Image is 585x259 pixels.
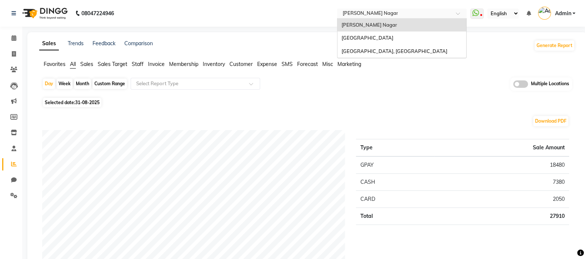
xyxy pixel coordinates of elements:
[322,61,333,67] span: Misc
[434,156,569,174] td: 18480
[43,79,55,89] div: Day
[39,37,59,50] a: Sales
[80,61,93,67] span: Sales
[148,61,165,67] span: Invoice
[44,61,65,67] span: Favorites
[75,100,100,105] span: 31-08-2025
[341,22,397,28] span: [PERSON_NAME] Nagar
[93,79,127,89] div: Custom Range
[70,61,76,67] span: All
[533,116,568,126] button: Download PDF
[297,61,318,67] span: Forecast
[356,173,434,190] td: CASH
[337,61,361,67] span: Marketing
[356,156,434,174] td: GPAY
[282,61,293,67] span: SMS
[124,40,153,47] a: Comparison
[434,207,569,225] td: 27910
[132,61,144,67] span: Staff
[19,3,70,24] img: logo
[531,80,569,88] span: Multiple Locations
[68,40,84,47] a: Trends
[93,40,115,47] a: Feedback
[356,139,434,156] th: Type
[538,7,551,20] img: Admin
[337,18,467,59] ng-dropdown-panel: Options list
[43,98,101,107] span: Selected date:
[555,10,571,17] span: Admin
[434,190,569,207] td: 2050
[203,61,225,67] span: Inventory
[434,173,569,190] td: 7380
[57,79,73,89] div: Week
[169,61,198,67] span: Membership
[98,61,127,67] span: Sales Target
[341,35,393,41] span: [GEOGRAPHIC_DATA]
[535,40,574,51] button: Generate Report
[341,48,447,54] span: [GEOGRAPHIC_DATA], [GEOGRAPHIC_DATA]
[434,139,569,156] th: Sale Amount
[356,190,434,207] td: CARD
[257,61,277,67] span: Expense
[81,3,114,24] b: 08047224946
[356,207,434,225] td: Total
[229,61,253,67] span: Customer
[74,79,91,89] div: Month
